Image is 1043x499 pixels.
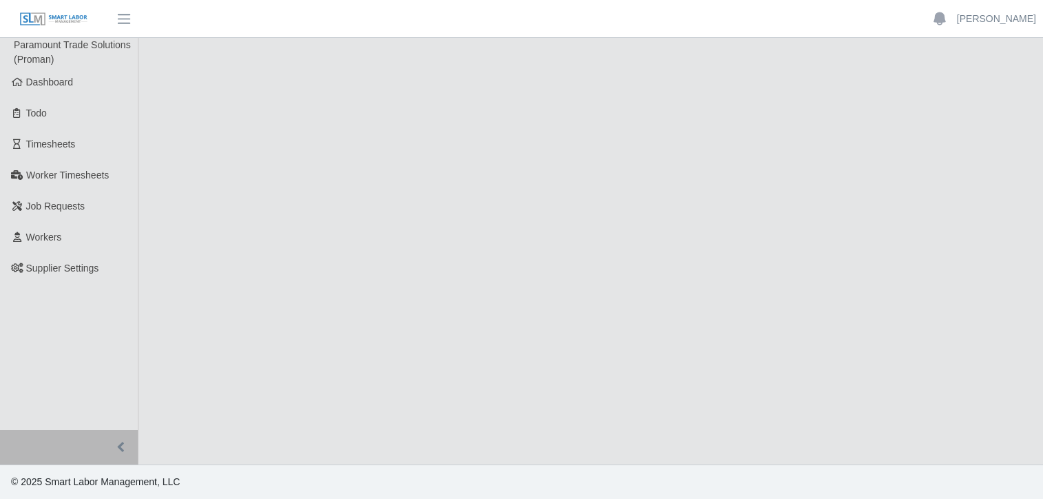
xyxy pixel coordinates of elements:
span: Dashboard [26,77,74,88]
a: [PERSON_NAME] [957,12,1036,26]
span: Worker Timesheets [26,170,109,181]
span: Job Requests [26,201,85,212]
span: Workers [26,232,62,243]
span: © 2025 Smart Labor Management, LLC [11,476,180,487]
span: Timesheets [26,139,76,150]
span: Paramount Trade Solutions (Proman) [14,39,131,65]
span: Supplier Settings [26,263,99,274]
img: SLM Logo [19,12,88,27]
span: Todo [26,108,47,119]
